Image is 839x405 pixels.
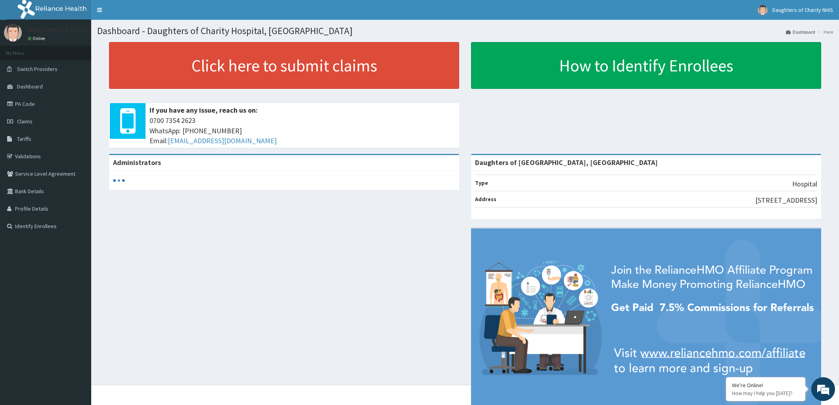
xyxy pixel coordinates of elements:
[732,390,799,397] p: How may I help you today?
[17,65,57,73] span: Switch Providers
[149,115,455,146] span: 0700 7354 2623 WhatsApp: [PHONE_NUMBER] Email:
[168,136,277,145] a: [EMAIL_ADDRESS][DOMAIN_NAME]
[149,106,258,115] b: If you have any issue, reach us on:
[475,179,488,186] b: Type
[475,196,496,203] b: Address
[17,83,43,90] span: Dashboard
[113,158,161,167] b: Administrators
[28,26,109,33] p: Daughters of Charity NHIS
[97,26,833,36] h1: Dashboard - Daughters of Charity Hospital, [GEOGRAPHIC_DATA]
[732,382,799,389] div: We're Online!
[758,5,768,15] img: User Image
[786,29,815,35] a: Dashboard
[17,118,33,125] span: Claims
[816,29,833,35] li: Here
[28,36,47,41] a: Online
[471,42,821,89] a: How to Identify Enrollees
[755,195,817,205] p: [STREET_ADDRESS]
[792,179,817,189] p: Hospital
[4,24,22,42] img: User Image
[113,175,125,186] svg: audio-loading
[772,6,833,13] span: Daughters of Charity NHIS
[17,135,31,142] span: Tariffs
[475,158,658,167] strong: Daughters of [GEOGRAPHIC_DATA], [GEOGRAPHIC_DATA]
[109,42,459,89] a: Click here to submit claims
